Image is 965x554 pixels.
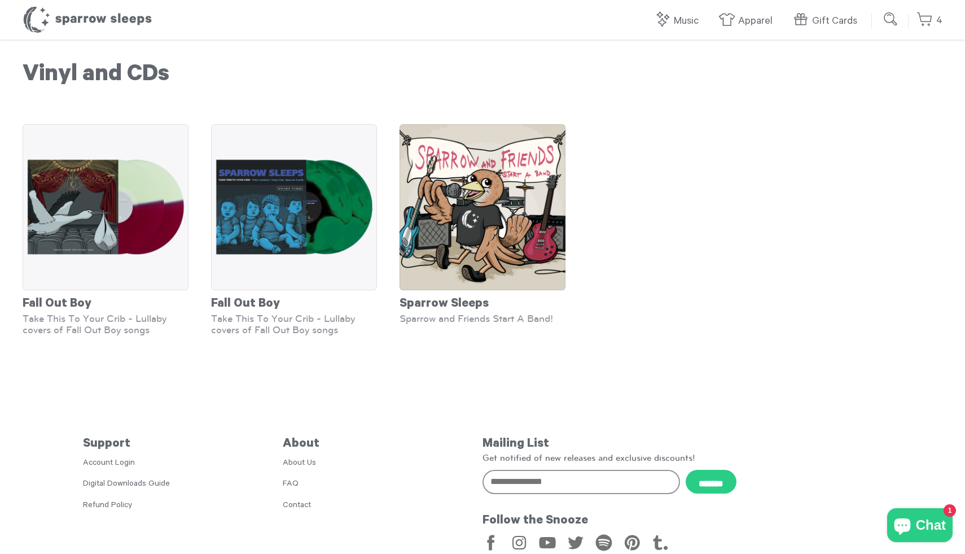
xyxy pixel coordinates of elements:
[211,124,377,335] a: Fall Out Boy Take This To Your Crib - Lullaby covers of Fall Out Boy songs
[23,124,188,335] a: Fall Out Boy Take This To Your Crib - Lullaby covers of Fall Out Boy songs
[718,9,778,33] a: Apparel
[211,290,377,313] div: Fall Out Boy
[916,8,942,33] a: 4
[283,459,316,468] a: About Us
[654,9,704,33] a: Music
[567,534,584,551] a: Twitter
[624,534,641,551] a: Pinterest
[283,437,483,452] h5: About
[511,534,528,551] a: Instagram
[83,480,170,489] a: Digital Downloads Guide
[211,313,377,335] div: Take This To Your Crib - Lullaby covers of Fall Out Boy songs
[283,480,299,489] a: FAQ
[483,534,499,551] a: Facebook
[483,514,882,529] h5: Follow the Snooze
[539,534,556,551] a: YouTube
[652,534,669,551] a: Tumblr
[23,290,188,313] div: Fall Out Boy
[83,459,135,468] a: Account Login
[483,452,882,464] p: Get notified of new releases and exclusive discounts!
[884,508,956,545] inbox-online-store-chat: Shopify online store chat
[283,501,311,511] a: Contact
[211,124,377,290] img: SS_TTTYC_GREEN_grande.png
[880,8,902,30] input: Submit
[23,6,152,34] h1: Sparrow Sleeps
[83,501,132,511] a: Refund Policy
[595,534,612,551] a: Spotify
[400,290,565,313] div: Sparrow Sleeps
[23,313,188,335] div: Take This To Your Crib - Lullaby covers of Fall Out Boy songs
[23,124,188,290] img: SS_FUTST_SSEXCLUSIVE_6d2c3e95-2d39-4810-a4f6-2e3a860c2b91_grande.png
[400,313,565,324] div: Sparrow and Friends Start A Band!
[400,124,565,290] img: SparrowAndFriends-StartABand-Cover_grande.png
[23,62,942,90] h1: Vinyl and CDs
[400,124,565,324] a: Sparrow Sleeps Sparrow and Friends Start A Band!
[792,9,863,33] a: Gift Cards
[483,437,882,452] h5: Mailing List
[83,437,283,452] h5: Support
